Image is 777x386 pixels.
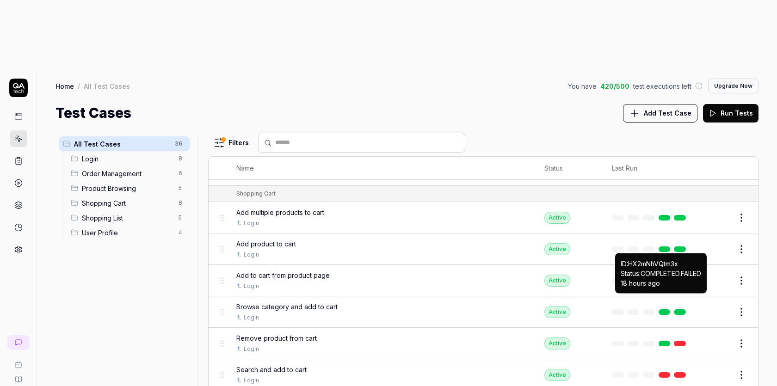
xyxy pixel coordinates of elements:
div: Active [544,306,570,318]
div: Active [544,243,570,255]
div: Drag to reorderShopping List5 [67,210,190,225]
span: Add product to cart [236,239,296,249]
th: Last Run [603,157,699,180]
span: 5 [175,183,186,194]
span: 6 [175,168,186,179]
tr: Add to cart from product pageLoginActive [209,265,758,296]
span: 36 [171,138,186,149]
span: Shopping Cart [82,198,173,208]
span: Order Management [82,169,173,178]
button: Upgrade Now [708,79,758,93]
div: Active [544,337,570,349]
span: Search and add to cart [236,365,307,374]
div: Drag to reorderProduct Browsing5 [67,181,190,196]
span: Product Browsing [82,184,173,193]
a: Book a call with us [4,354,33,368]
a: Documentation [4,368,33,383]
tr: Add product to cartLoginActive [209,233,758,265]
tr: Browse category and add to cartLoginActive [209,296,758,328]
tr: Remove product from cartLoginActive [209,328,758,359]
a: Login [244,376,259,385]
button: Add Test Case [623,104,697,123]
span: Login [82,154,173,164]
a: Login [244,219,259,227]
tr: Add multiple products to cartLoginActive [209,202,758,233]
span: Add Test Case [644,108,691,118]
div: Drag to reorderLogin8 [67,151,190,166]
span: 420 / 500 [600,81,629,91]
a: Login [244,251,259,259]
div: Active [544,212,570,224]
span: You have [568,81,597,91]
span: Add to cart from product page [236,270,330,280]
span: Remove product from cart [236,333,317,343]
span: 5 [175,212,186,223]
button: Run Tests [703,104,758,123]
p: ID: HX2mNhVQtm3x Status: COMPLETED . FAILED [621,259,701,288]
div: Drag to reorderShopping Cart8 [67,196,190,210]
span: Browse category and add to cart [236,302,338,312]
div: Active [544,275,570,287]
span: 4 [175,227,186,238]
a: Home [55,81,74,91]
a: Login [244,313,259,322]
a: Login [244,345,259,353]
h1: Test Cases [55,103,131,123]
div: Shopping Cart [236,190,276,198]
th: Status [535,157,603,180]
a: New conversation [7,335,30,350]
div: All Test Cases [84,81,130,91]
span: test executions left [633,81,691,91]
button: Filters [208,134,254,152]
span: 8 [175,197,186,208]
div: / [78,81,80,91]
span: 8 [175,153,186,164]
div: Drag to reorderUser Profile4 [67,225,190,240]
span: Add multiple products to cart [236,208,324,217]
div: Drag to reorderOrder Management6 [67,166,190,181]
span: User Profile [82,228,173,238]
span: All Test Cases [74,139,169,149]
a: Login [244,282,259,290]
time: 18 hours ago [621,279,660,287]
span: Shopping List [82,213,173,223]
div: Active [544,369,570,381]
th: Name [227,157,536,180]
